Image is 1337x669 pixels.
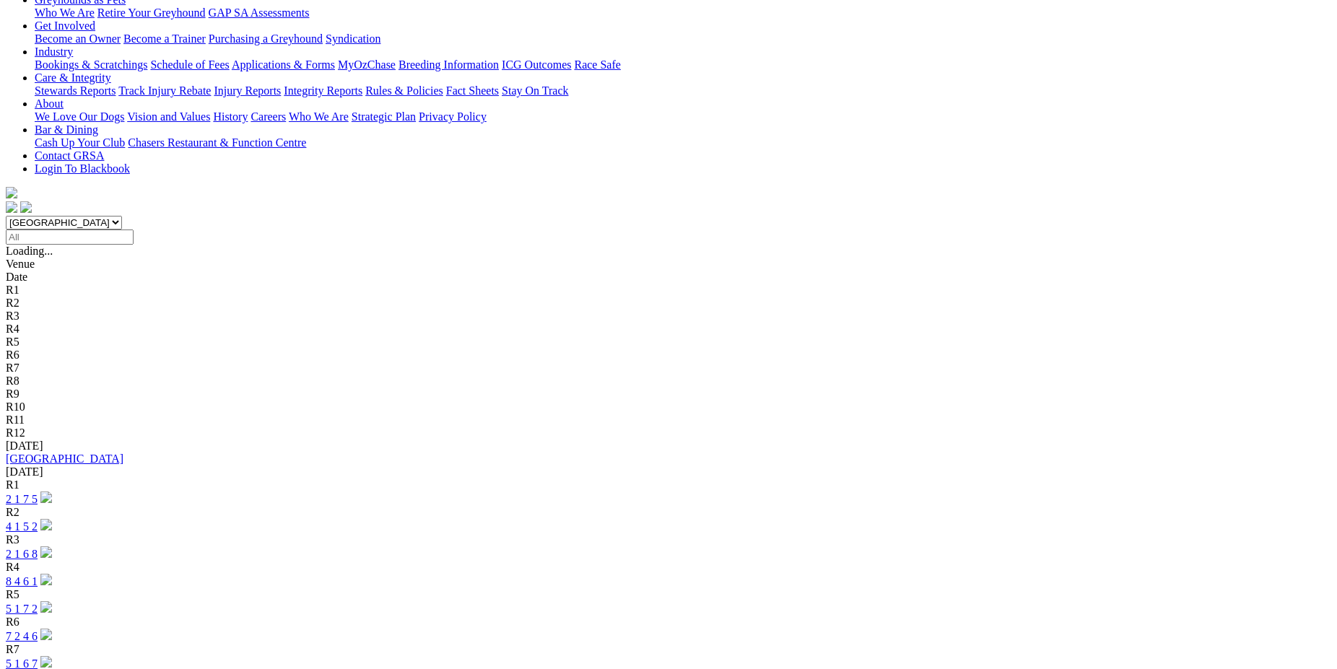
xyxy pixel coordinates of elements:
a: Applications & Forms [232,58,335,71]
a: About [35,97,64,110]
a: Become a Trainer [123,32,206,45]
div: Industry [35,58,1331,71]
a: Integrity Reports [284,84,362,97]
img: twitter.svg [20,201,32,213]
span: Loading... [6,245,53,257]
img: play-circle.svg [40,574,52,585]
div: Bar & Dining [35,136,1331,149]
a: Fact Sheets [446,84,499,97]
a: Get Involved [35,19,95,32]
a: Careers [251,110,286,123]
div: About [35,110,1331,123]
a: Login To Blackbook [35,162,130,175]
a: Who We Are [289,110,349,123]
div: R12 [6,427,1331,440]
a: Care & Integrity [35,71,111,84]
div: Greyhounds as Pets [35,6,1331,19]
div: Date [6,271,1331,284]
div: Get Involved [35,32,1331,45]
a: ICG Outcomes [502,58,571,71]
a: 5 1 7 2 [6,603,38,615]
a: Track Injury Rebate [118,84,211,97]
a: Contact GRSA [35,149,104,162]
a: GAP SA Assessments [209,6,310,19]
a: Stay On Track [502,84,568,97]
a: Breeding Information [399,58,499,71]
a: 8 4 6 1 [6,575,38,587]
a: Strategic Plan [352,110,416,123]
img: play-circle.svg [40,519,52,530]
div: [DATE] [6,440,1331,452]
a: 7 2 4 6 [6,630,38,642]
a: We Love Our Dogs [35,110,124,123]
img: play-circle.svg [40,601,52,613]
div: R8 [6,375,1331,388]
a: 2 1 6 8 [6,548,38,560]
a: Privacy Policy [419,110,487,123]
a: Retire Your Greyhound [97,6,206,19]
input: Select date [6,229,134,245]
a: Rules & Policies [365,84,443,97]
a: 4 1 5 2 [6,520,38,533]
div: R10 [6,401,1331,414]
div: Venue [6,258,1331,271]
img: logo-grsa-white.png [6,187,17,198]
a: MyOzChase [338,58,396,71]
div: R9 [6,388,1331,401]
a: Bookings & Scratchings [35,58,147,71]
div: R4 [6,561,1331,574]
a: Syndication [326,32,380,45]
img: play-circle.svg [40,491,52,503]
div: R5 [6,336,1331,349]
div: R5 [6,588,1331,601]
div: R1 [6,284,1331,297]
div: R1 [6,478,1331,491]
a: 2 1 7 5 [6,493,38,505]
a: Cash Up Your Club [35,136,125,149]
div: R2 [6,297,1331,310]
img: facebook.svg [6,201,17,213]
a: Bar & Dining [35,123,98,136]
a: Become an Owner [35,32,121,45]
a: Schedule of Fees [150,58,229,71]
div: R7 [6,362,1331,375]
a: History [213,110,248,123]
div: R3 [6,533,1331,546]
img: play-circle.svg [40,629,52,640]
div: R4 [6,323,1331,336]
div: Care & Integrity [35,84,1331,97]
a: Race Safe [574,58,620,71]
a: Stewards Reports [35,84,116,97]
div: R11 [6,414,1331,427]
a: Purchasing a Greyhound [209,32,323,45]
div: R3 [6,310,1331,323]
div: R2 [6,506,1331,519]
div: R6 [6,616,1331,629]
a: Industry [35,45,73,58]
a: Injury Reports [214,84,281,97]
div: R7 [6,643,1331,656]
a: Who We Are [35,6,95,19]
img: play-circle.svg [40,656,52,668]
div: R6 [6,349,1331,362]
a: Vision and Values [127,110,210,123]
div: [DATE] [6,465,1331,478]
a: Chasers Restaurant & Function Centre [128,136,306,149]
a: [GEOGRAPHIC_DATA] [6,452,123,465]
img: play-circle.svg [40,546,52,558]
